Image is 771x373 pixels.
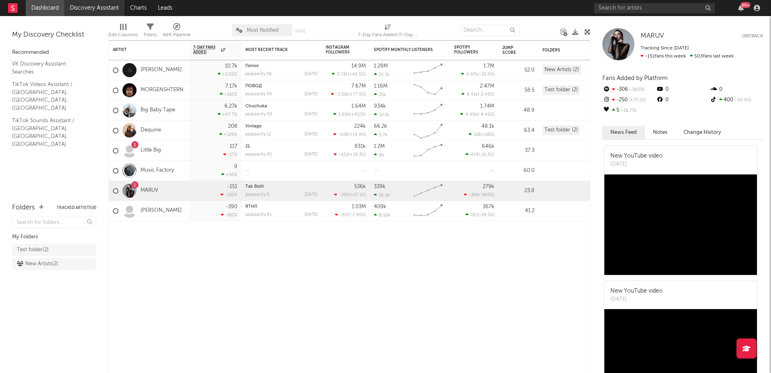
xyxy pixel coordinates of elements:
[464,192,494,197] div: ( )
[461,72,494,77] div: ( )
[332,72,366,77] div: ( )
[502,206,534,216] div: 41.2
[245,104,318,109] div: Chuchuka
[57,206,96,210] button: Tracked Artists(8)
[469,193,479,197] span: -306
[740,2,751,8] div: 99 +
[628,88,645,92] span: -565 %
[163,20,191,43] div: A&R Pipeline
[12,203,35,213] div: Folders
[245,64,318,68] div: Пепел
[350,92,365,97] span: +77.5 %
[326,45,354,55] div: Instagram Followers
[245,152,272,157] div: popularity: 45
[108,30,138,40] div: Edit Columns
[479,92,493,97] span: -2.43 %
[228,124,237,129] div: 208
[742,32,763,40] button: Untrack
[465,113,477,117] span: 4.49k
[640,54,734,59] span: 503 fans last week
[502,186,534,196] div: 23.8
[374,152,384,158] div: 8k
[12,232,96,242] div: My Folders
[225,84,237,89] div: 7.17k
[351,104,366,109] div: 1.64M
[304,213,318,217] div: [DATE]
[245,124,318,129] div: Vintage
[374,184,385,189] div: 339k
[245,84,262,88] a: ПОВОД
[245,205,318,209] div: ЯТНЛ
[374,204,386,209] div: 409k
[471,213,478,217] span: 261
[358,20,418,43] div: 7-Day Fans Added (7-Day Fans Added)
[234,164,237,169] div: 9
[223,152,237,157] div: -17 %
[351,213,365,217] span: -7.95 %
[628,98,646,102] span: +27.1 %
[543,125,580,135] div: Test folder (2)
[502,166,534,176] div: 60.0
[410,181,446,201] svg: Chart title
[483,184,494,189] div: 279k
[295,29,306,33] button: Save
[410,121,446,141] svg: Chart title
[339,113,350,117] span: 1.69k
[469,132,494,137] div: ( )
[245,104,267,109] a: Chuchuka
[333,132,366,137] div: ( )
[141,147,161,154] a: Little Big
[602,95,656,105] div: -250
[163,30,191,40] div: A&R Pipeline
[479,72,493,77] span: -33.4 %
[245,64,259,68] a: Пепел
[141,187,158,194] a: MARUV
[602,105,656,116] div: 5
[113,47,173,52] div: Artist
[410,201,446,221] svg: Chart title
[141,67,182,74] a: [PERSON_NAME]
[466,72,478,77] span: 4.97k
[12,59,88,76] a: VK Discovery Assistant Searches
[12,244,96,256] a: Test folder(2)
[479,113,493,117] span: -4.45 %
[465,152,494,157] div: ( )
[355,144,366,149] div: 831k
[141,127,161,134] a: Dequine
[733,98,751,102] span: -54.9 %
[656,95,709,105] div: 0
[221,212,237,217] div: -181 %
[610,160,663,168] div: [DATE]
[465,212,494,217] div: ( )
[640,33,664,39] span: MARUV
[610,295,663,303] div: [DATE]
[461,92,494,97] div: ( )
[675,126,729,139] button: Change History
[502,146,534,156] div: 37.3
[502,126,534,135] div: 63.4
[351,84,366,89] div: 7.67M
[454,45,482,55] div: Spotify Followers
[640,46,689,51] span: Tracking Since: [DATE]
[480,104,494,109] div: 1.74M
[336,92,349,97] span: -1.35k
[141,107,175,114] a: Big Baby Tape
[640,32,664,40] a: MARUV
[141,207,182,214] a: [PERSON_NAME]
[480,193,493,197] span: -565 %
[410,141,446,161] svg: Chart title
[543,48,603,53] div: Folders
[619,109,636,113] span: -16.7 %
[12,258,96,270] a: New Artists(2)
[339,193,349,197] span: -250
[471,153,479,157] span: 459
[245,112,272,117] div: popularity: 48
[331,92,366,97] div: ( )
[224,104,237,109] div: 6.27k
[304,92,318,96] div: [DATE]
[481,124,494,129] div: 48.1k
[358,30,418,40] div: 7-Day Fans Added (7-Day Fans Added)
[304,132,318,137] div: [DATE]
[350,193,365,197] span: +27.1 %
[483,64,494,69] div: 1.7M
